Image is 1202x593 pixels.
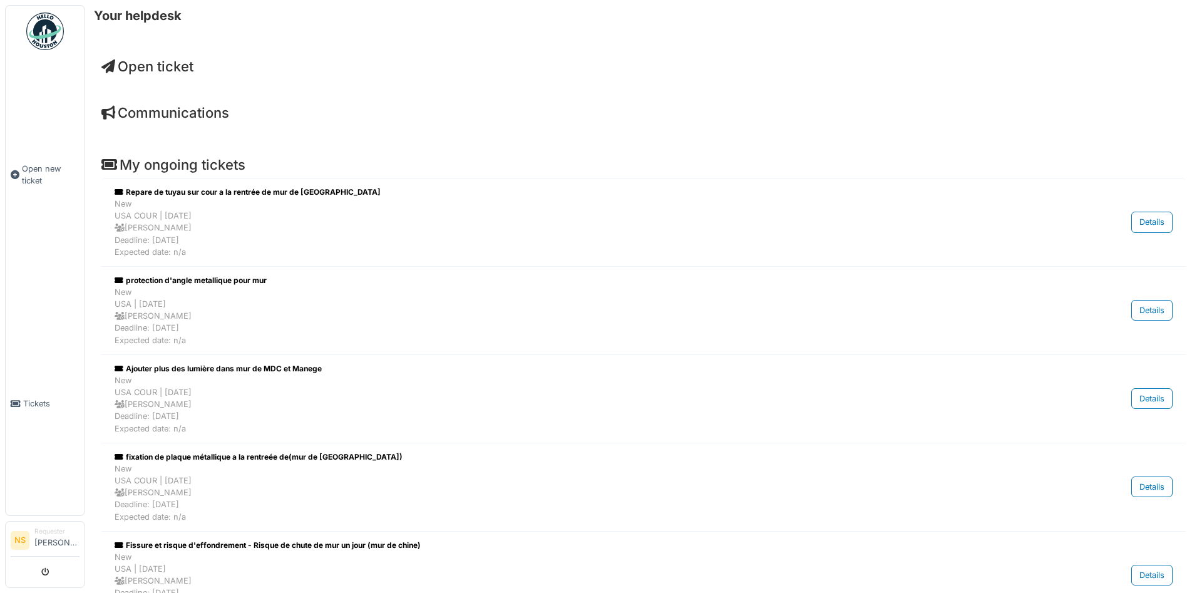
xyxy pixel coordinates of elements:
div: New USA | [DATE] [PERSON_NAME] Deadline: [DATE] Expected date: n/a [115,286,1019,346]
a: protection d'angle metallique pour mur NewUSA | [DATE] [PERSON_NAME]Deadline: [DATE]Expected date... [111,272,1176,349]
a: NS Requester[PERSON_NAME] [11,527,80,557]
li: [PERSON_NAME] [34,527,80,554]
div: New USA COUR | [DATE] [PERSON_NAME] Deadline: [DATE] Expected date: n/a [115,374,1019,435]
div: Details [1131,388,1173,409]
div: Repare de tuyau sur cour a la rentrée de mur de [GEOGRAPHIC_DATA] [115,187,1019,198]
div: Requester [34,527,80,536]
a: fixation de plaque métallique a la rentreée de(mur de [GEOGRAPHIC_DATA]) NewUSA COUR | [DATE] [PE... [111,448,1176,526]
h4: My ongoing tickets [101,157,1186,173]
div: New USA COUR | [DATE] [PERSON_NAME] Deadline: [DATE] Expected date: n/a [115,198,1019,258]
a: Repare de tuyau sur cour a la rentrée de mur de [GEOGRAPHIC_DATA] NewUSA COUR | [DATE] [PERSON_NA... [111,183,1176,261]
a: Open new ticket [6,57,85,292]
a: Tickets [6,292,85,516]
div: Details [1131,300,1173,321]
span: Open new ticket [22,163,80,187]
img: Badge_color-CXgf-gQk.svg [26,13,64,50]
h4: Communications [101,105,1186,121]
a: Open ticket [101,58,193,75]
div: fixation de plaque métallique a la rentreée de(mur de [GEOGRAPHIC_DATA]) [115,451,1019,463]
div: Ajouter plus des lumière dans mur de MDC et Manege [115,363,1019,374]
div: Details [1131,477,1173,497]
span: Tickets [23,398,80,410]
div: protection d'angle metallique pour mur [115,275,1019,286]
div: New USA COUR | [DATE] [PERSON_NAME] Deadline: [DATE] Expected date: n/a [115,463,1019,523]
h6: Your helpdesk [94,8,182,23]
div: Details [1131,565,1173,585]
a: Ajouter plus des lumière dans mur de MDC et Manege NewUSA COUR | [DATE] [PERSON_NAME]Deadline: [D... [111,360,1176,438]
div: Fissure et risque d'effondrement - Risque de chute de mur un jour (mur de chine) [115,540,1019,551]
div: Details [1131,212,1173,232]
li: NS [11,531,29,550]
